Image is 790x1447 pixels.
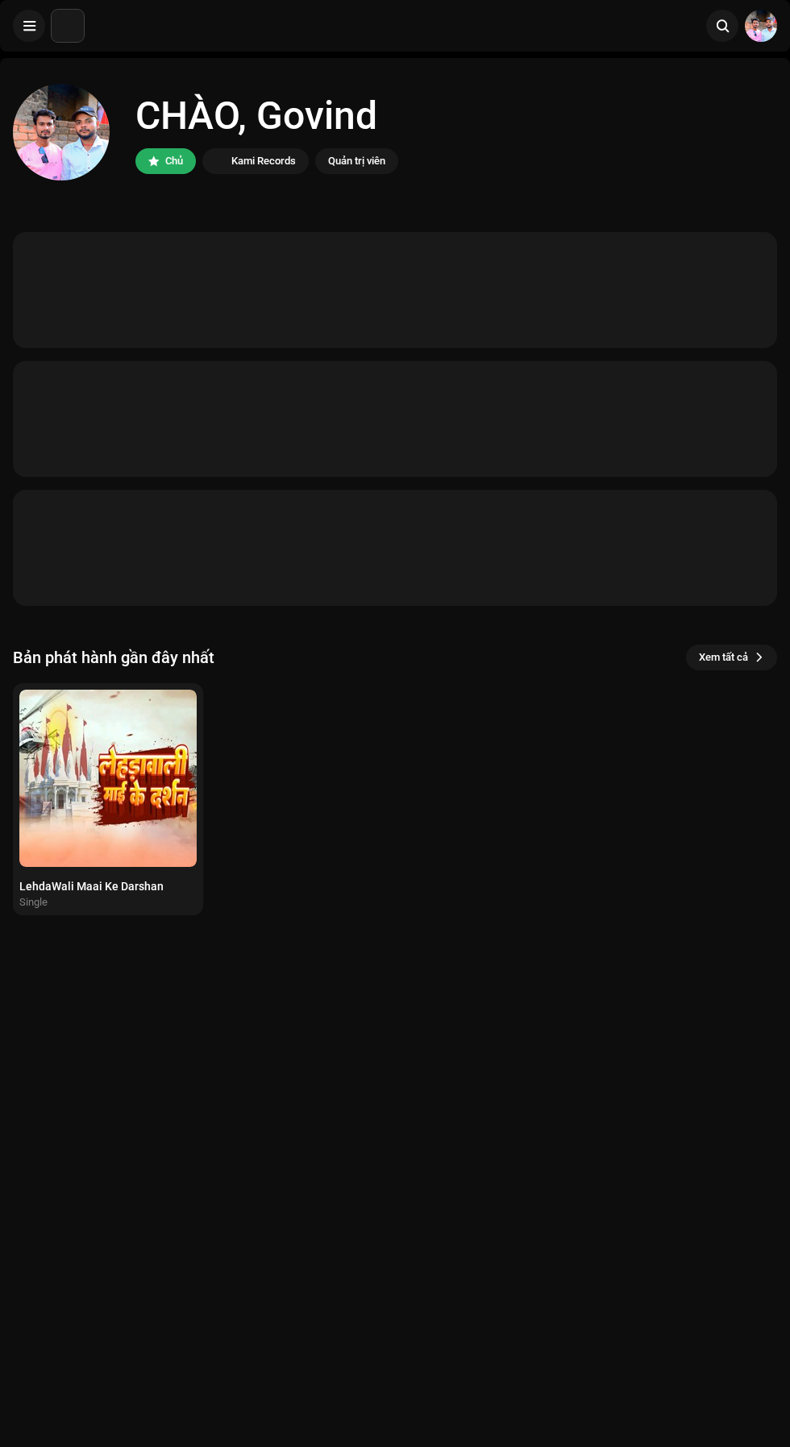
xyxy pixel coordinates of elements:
[231,151,296,171] div: Kami Records
[19,896,48,909] div: Single
[13,84,110,180] img: 49d36fc2-d3e2-4009-ae6a-238db7abc32f
[745,10,777,42] img: 49d36fc2-d3e2-4009-ae6a-238db7abc32f
[699,641,748,674] span: Xem tất cả
[686,645,777,670] button: Xem tất cả
[135,90,398,142] div: CHÀO, Govind
[328,151,385,171] div: Quản trị viên
[52,10,84,42] img: 33004b37-325d-4a8b-b51f-c12e9b964943
[19,690,197,867] img: beb6ff3e-16f2-4400-a779-b0ac8606fe34
[165,151,183,171] div: Chủ
[206,151,225,171] img: 33004b37-325d-4a8b-b51f-c12e9b964943
[13,645,214,670] h3: Bản phát hành gần đây nhất
[19,880,197,893] div: LehdaWali Maai Ke Darshan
